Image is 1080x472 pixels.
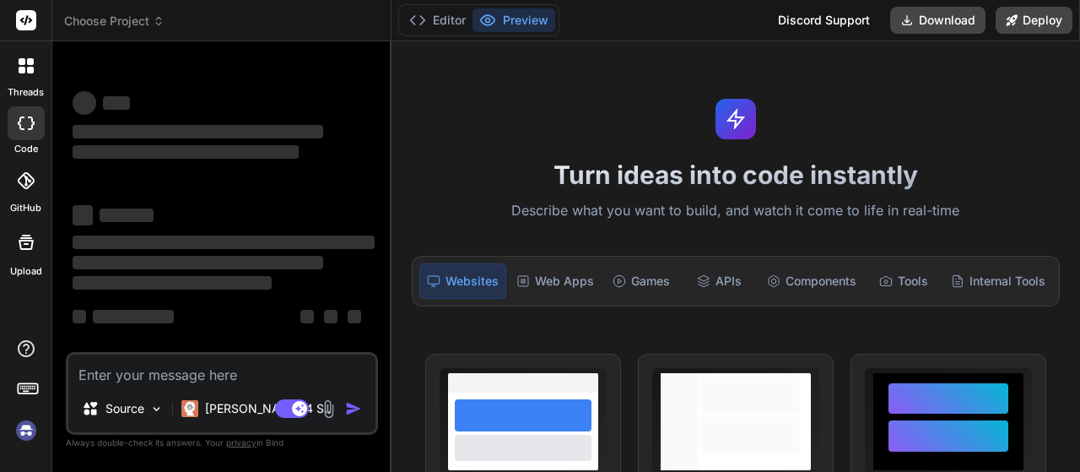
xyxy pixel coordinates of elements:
[73,236,375,249] span: ‌
[300,310,314,323] span: ‌
[14,142,38,156] label: code
[402,160,1070,190] h1: Turn ideas into code instantly
[66,435,378,451] p: Always double-check its answers. Your in Bind
[345,400,362,417] img: icon
[100,209,154,222] span: ‌
[10,201,41,215] label: GitHub
[867,263,941,299] div: Tools
[181,400,198,417] img: Claude 4 Sonnet
[105,400,144,417] p: Source
[402,200,1070,222] p: Describe what you want to build, and watch it come to life in real-time
[205,400,331,417] p: [PERSON_NAME] 4 S..
[103,96,130,110] span: ‌
[73,145,299,159] span: ‌
[73,310,86,323] span: ‌
[890,7,985,34] button: Download
[348,310,361,323] span: ‌
[944,263,1052,299] div: Internal Tools
[73,256,323,269] span: ‌
[996,7,1072,34] button: Deploy
[324,310,337,323] span: ‌
[319,399,338,419] img: attachment
[73,91,96,115] span: ‌
[682,263,756,299] div: APIs
[604,263,678,299] div: Games
[226,437,256,448] span: privacy
[768,7,880,34] div: Discord Support
[472,8,555,32] button: Preview
[402,8,472,32] button: Editor
[64,13,165,30] span: Choose Project
[93,310,174,323] span: ‌
[510,263,601,299] div: Web Apps
[419,263,506,299] div: Websites
[12,416,40,445] img: signin
[149,402,164,416] img: Pick Models
[10,264,42,279] label: Upload
[73,125,323,138] span: ‌
[73,205,93,225] span: ‌
[73,276,272,290] span: ‌
[760,263,863,299] div: Components
[8,85,44,100] label: threads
